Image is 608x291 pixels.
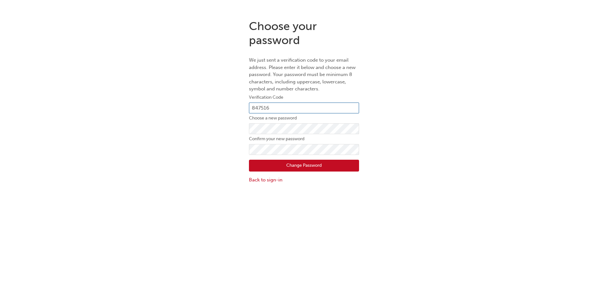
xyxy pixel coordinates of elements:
[249,94,359,101] label: Verification Code
[249,176,359,184] a: Back to sign-in
[249,135,359,143] label: Confirm your new password
[249,103,359,113] input: e.g. 123456
[249,114,359,122] label: Choose a new password
[249,57,359,93] p: We just sent a verification code to your email address. Please enter it below and choose a new pa...
[249,160,359,172] button: Change Password
[249,19,359,47] h1: Choose your password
